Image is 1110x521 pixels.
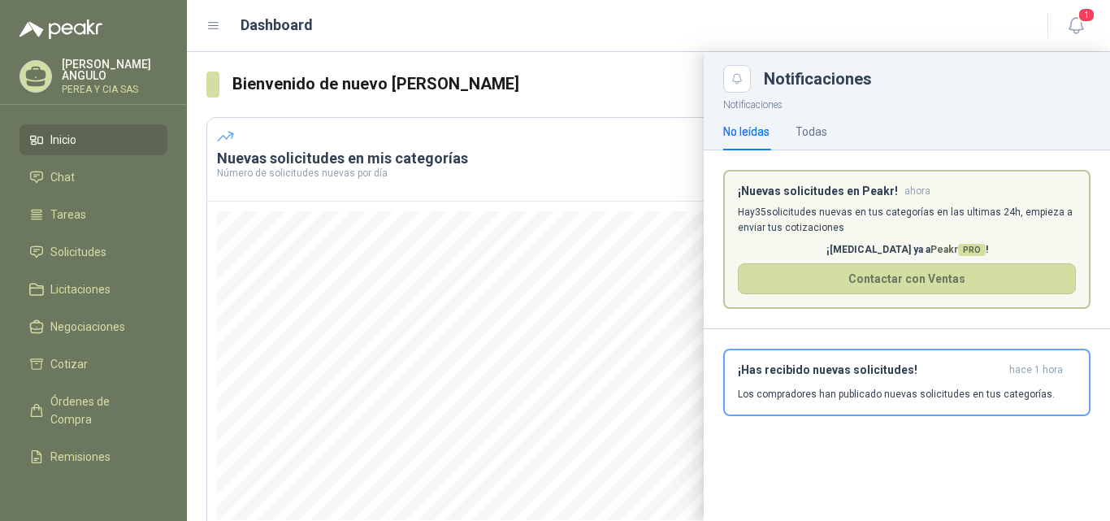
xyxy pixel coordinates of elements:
[764,71,1090,87] div: Notificaciones
[62,85,167,94] p: PEREA Y CIA SAS
[1077,7,1095,23] span: 1
[1009,363,1063,377] span: hace 1 hora
[50,206,86,224] span: Tareas
[20,124,167,155] a: Inicio
[20,441,167,472] a: Remisiones
[50,280,111,298] span: Licitaciones
[723,349,1090,416] button: ¡Has recibido nuevas solicitudes!hace 1 hora Los compradores han publicado nuevas solicitudes en ...
[20,199,167,230] a: Tareas
[738,185,898,198] h3: ¡Nuevas solicitudes en Peakr!
[723,65,751,93] button: Close
[50,168,75,186] span: Chat
[20,274,167,305] a: Licitaciones
[50,243,106,261] span: Solicitudes
[738,205,1076,236] p: Hay 35 solicitudes nuevas en tus categorías en las ultimas 24h, empieza a enviar tus cotizaciones
[738,242,1076,258] p: ¡[MEDICAL_DATA] ya a !
[738,363,1003,377] h3: ¡Has recibido nuevas solicitudes!
[50,318,125,336] span: Negociaciones
[796,123,827,141] div: Todas
[20,162,167,193] a: Chat
[241,14,313,37] h1: Dashboard
[50,393,152,428] span: Órdenes de Compra
[723,123,770,141] div: No leídas
[738,263,1076,294] button: Contactar con Ventas
[50,448,111,466] span: Remisiones
[62,59,167,81] p: [PERSON_NAME] ANGULO
[20,479,167,510] a: Configuración
[20,349,167,380] a: Cotizar
[930,244,986,255] span: Peakr
[20,311,167,342] a: Negociaciones
[1061,11,1090,41] button: 1
[904,185,930,198] span: ahora
[20,237,167,267] a: Solicitudes
[20,20,102,39] img: Logo peakr
[704,93,1110,113] p: Notificaciones
[738,387,1055,402] p: Los compradores han publicado nuevas solicitudes en tus categorías.
[50,131,76,149] span: Inicio
[50,355,88,373] span: Cotizar
[20,386,167,435] a: Órdenes de Compra
[958,244,986,256] span: PRO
